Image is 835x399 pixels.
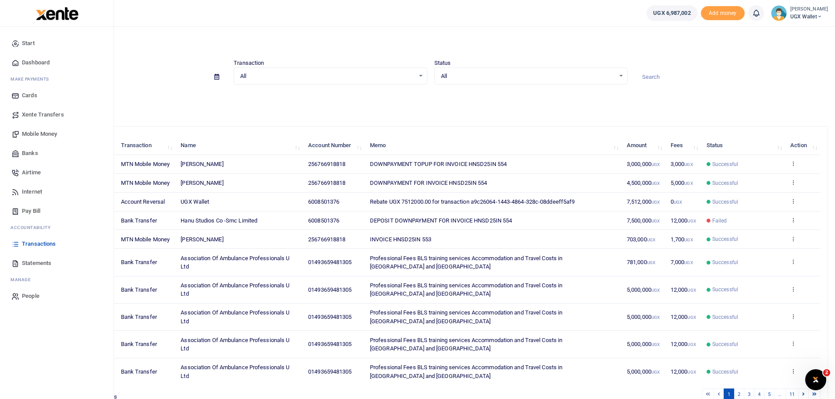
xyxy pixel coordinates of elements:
span: 01493659481305 [308,259,352,265]
a: Xente Transfers [7,105,107,124]
th: Name: activate to sort column ascending [176,136,303,155]
span: Bank Transfer [121,217,157,224]
a: Airtime [7,163,107,182]
span: INVOICE HNSD25IN 553 [370,236,431,243]
span: Statements [22,259,51,268]
span: People [22,292,39,300]
span: Professional Fees BLS training services Accommodation and Travel Costs in [GEOGRAPHIC_DATA] and [... [370,309,562,325]
span: Professional Fees BLS training services Accommodation and Travel Costs in [GEOGRAPHIC_DATA] and [... [370,364,562,379]
span: countability [17,224,50,231]
small: UGX [687,315,696,320]
small: UGX [651,370,660,374]
span: Successful [712,160,738,168]
span: 01493659481305 [308,314,352,320]
a: Mobile Money [7,124,107,144]
span: 12,000 [671,286,696,293]
small: UGX [687,370,696,374]
span: Bank Transfer [121,286,157,293]
span: Account Reversal [121,198,165,205]
span: 256766918818 [308,161,345,167]
a: UGX 6,987,002 [647,5,697,21]
label: Transaction [234,59,264,67]
span: DOWNPAYMENT TOPUP FOR INVOICE HNSD25IN 554 [370,161,507,167]
small: UGX [687,288,696,293]
span: Bank Transfer [121,259,157,265]
span: Start [22,39,35,48]
p: Download [33,95,828,104]
small: UGX [651,342,660,347]
th: Fees: activate to sort column ascending [666,136,702,155]
span: 703,000 [627,236,655,243]
small: UGX [647,260,655,265]
small: UGX [651,200,660,205]
span: 256766918818 [308,236,345,243]
li: Wallet ballance [643,5,700,21]
span: Dashboard [22,58,50,67]
span: 12,000 [671,368,696,375]
span: Banks [22,149,38,158]
span: MTN Mobile Money [121,180,170,186]
span: Add money [701,6,745,21]
span: Professional Fees BLS training services Accommodation and Travel Costs in [GEOGRAPHIC_DATA] and [... [370,282,562,297]
span: Association Of Ambulance Professionals U Ltd [181,255,289,270]
span: 12,000 [671,314,696,320]
span: 4,500,000 [627,180,660,186]
th: Amount: activate to sort column ascending [622,136,666,155]
span: Bank Transfer [121,314,157,320]
span: Association Of Ambulance Professionals U Ltd [181,337,289,352]
th: Action: activate to sort column ascending [785,136,821,155]
span: 5,000,000 [627,314,660,320]
span: All [240,72,414,81]
span: Successful [712,313,738,321]
span: 01493659481305 [308,368,352,375]
span: DOWNPAYMENT FOR INVOICE HNSD25IN 554 [370,180,487,186]
a: logo-small logo-large logo-large [35,10,78,16]
a: Statements [7,254,107,273]
span: ake Payments [15,76,49,82]
span: 5,000,000 [627,341,660,347]
small: UGX [684,237,693,242]
small: UGX [687,219,696,223]
span: Association Of Ambulance Professionals U Ltd [181,309,289,325]
small: UGX [651,288,660,293]
span: Bank Transfer [121,368,157,375]
span: 3,000,000 [627,161,660,167]
span: 6008501376 [308,198,339,205]
small: UGX [651,181,660,186]
th: Account Number: activate to sort column ascending [303,136,365,155]
a: Dashboard [7,53,107,72]
span: Association Of Ambulance Professionals U Ltd [181,282,289,297]
input: select period [33,70,207,85]
a: Pay Bill [7,201,107,221]
small: [PERSON_NAME] [790,6,828,13]
span: All [441,72,615,81]
span: [PERSON_NAME] [181,180,223,186]
span: 5,000 [671,180,693,186]
small: UGX [651,219,660,223]
span: 7,500,000 [627,217,660,224]
span: 5,000,000 [627,286,660,293]
li: Ac [7,221,107,234]
span: Successful [712,179,738,187]
span: Xente Transfers [22,110,64,119]
span: Cards [22,91,37,100]
span: 7,512,000 [627,198,660,205]
span: 5,000,000 [627,368,660,375]
a: Banks [7,144,107,163]
span: 256766918818 [308,180,345,186]
span: Successful [712,340,738,348]
span: Mobile Money [22,130,57,138]
span: Professional Fees BLS training services Accommodation and Travel Costs in [GEOGRAPHIC_DATA] and [... [370,337,562,352]
li: Toup your wallet [701,6,745,21]
span: Successful [712,286,738,293]
small: UGX [684,260,693,265]
span: 01493659481305 [308,341,352,347]
label: Status [434,59,451,67]
span: Successful [712,235,738,243]
small: UGX [684,181,693,186]
span: Pay Bill [22,207,40,215]
th: Status: activate to sort column ascending [702,136,785,155]
span: Successful [712,368,738,376]
a: Transactions [7,234,107,254]
span: Association Of Ambulance Professionals U Ltd [181,364,289,379]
